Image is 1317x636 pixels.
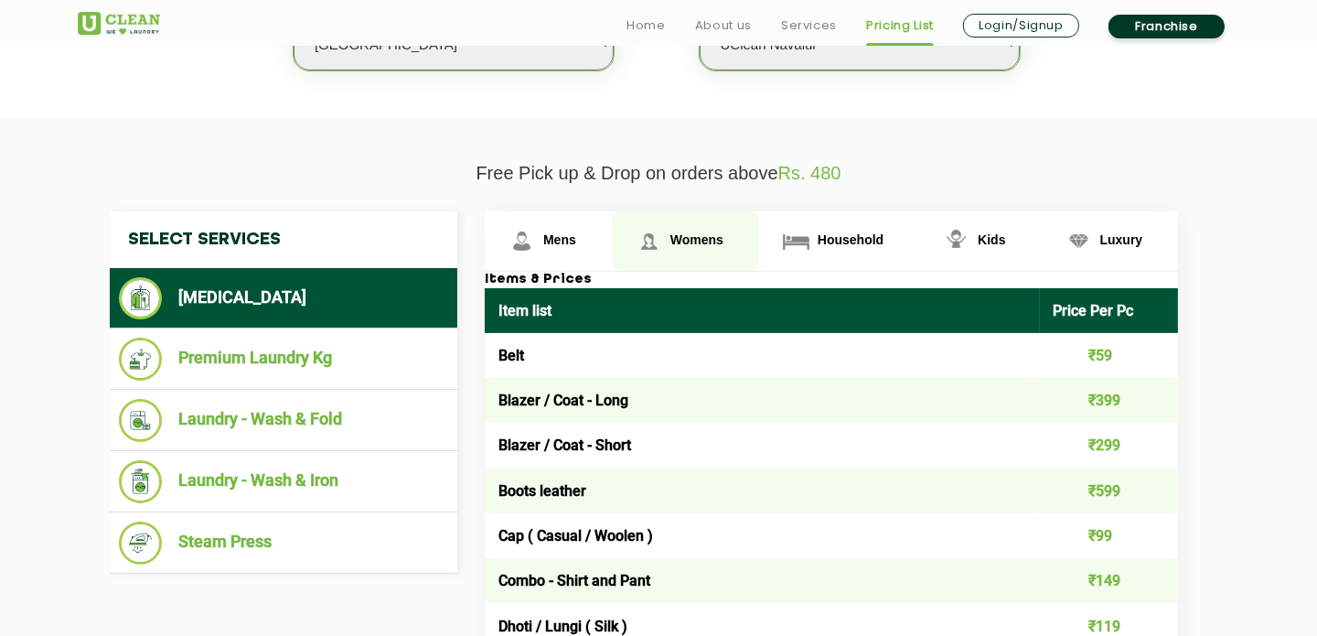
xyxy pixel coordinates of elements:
[1040,558,1179,603] td: ₹149
[119,338,448,381] li: Premium Laundry Kg
[485,378,1040,423] td: Blazer / Coat - Long
[78,163,1239,184] p: Free Pick up & Drop on orders above
[119,277,448,319] li: [MEDICAL_DATA]
[485,423,1040,468] td: Blazer / Coat - Short
[485,558,1040,603] td: Combo - Shirt and Pant
[1040,513,1179,558] td: ₹99
[119,399,448,442] li: Laundry - Wash & Fold
[940,225,972,257] img: Kids
[119,460,162,503] img: Laundry - Wash & Iron
[695,15,752,37] a: About us
[485,288,1040,333] th: Item list
[626,15,666,37] a: Home
[543,232,576,247] span: Mens
[485,272,1178,288] h3: Items & Prices
[110,211,457,268] h4: Select Services
[780,225,812,257] img: Household
[119,277,162,319] img: Dry Cleaning
[778,163,841,183] span: Rs. 480
[1040,378,1179,423] td: ₹399
[1063,225,1095,257] img: Luxury
[866,15,934,37] a: Pricing List
[119,399,162,442] img: Laundry - Wash & Fold
[1040,333,1179,378] td: ₹59
[1108,15,1225,38] a: Franchise
[119,522,162,565] img: Steam Press
[963,14,1079,38] a: Login/Signup
[781,15,837,37] a: Services
[1040,423,1179,468] td: ₹299
[670,232,723,247] span: Womens
[485,333,1040,378] td: Belt
[1100,232,1143,247] span: Luxury
[485,469,1040,513] td: Boots leather
[506,225,538,257] img: Mens
[119,460,448,503] li: Laundry - Wash & Iron
[485,513,1040,558] td: Cap ( Casual / Woolen )
[818,232,883,247] span: Household
[978,232,1005,247] span: Kids
[119,338,162,381] img: Premium Laundry Kg
[78,12,160,35] img: UClean Laundry and Dry Cleaning
[1040,288,1179,333] th: Price Per Pc
[1040,469,1179,513] td: ₹599
[119,522,448,565] li: Steam Press
[633,225,665,257] img: Womens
